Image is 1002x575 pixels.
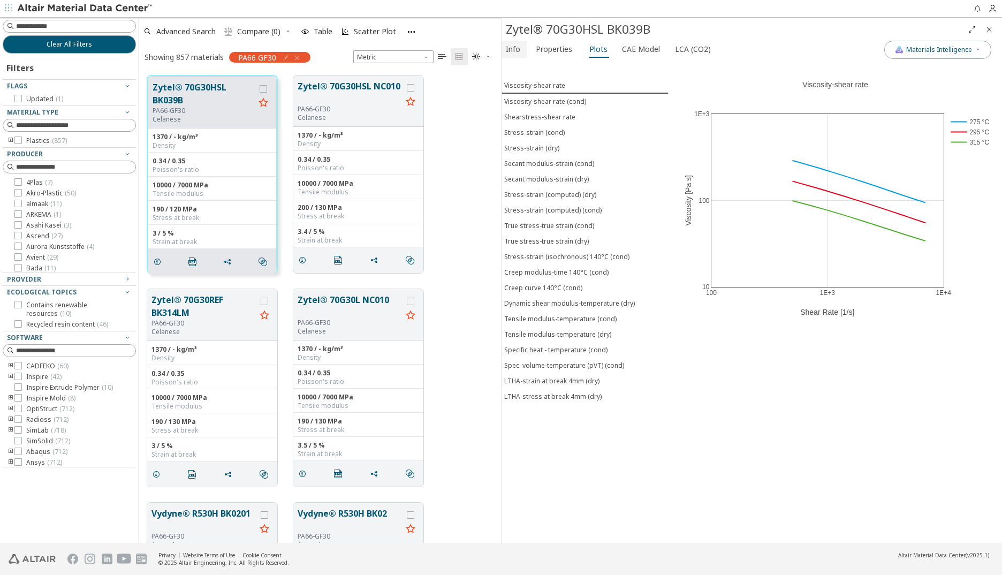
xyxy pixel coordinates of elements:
div: Strain at break [151,450,273,459]
button: Similar search [401,249,423,271]
span: ( 1 ) [56,94,63,103]
div: Shearstress-shear rate [504,112,575,122]
button: Similar search [401,463,423,485]
div: 1370 / - kg/m³ [298,131,419,140]
i:  [472,52,481,61]
button: AI CopilotMaterials Intelligence [884,41,991,59]
button: Details [148,251,171,273]
div: PA66-GF30 [298,532,402,541]
i:  [224,27,233,36]
button: Clear All Filters [3,35,136,54]
div: 10000 / 7000 MPa [153,181,272,190]
button: Producer [3,148,136,161]
i:  [188,470,196,479]
div: Creep modulus-time 140°C (cond) [504,268,609,277]
span: ( 42 ) [50,372,62,381]
span: Material Type [7,108,58,117]
div: 10000 / 7000 MPa [151,394,273,402]
div: 10000 / 7000 MPa [298,179,419,188]
div: PA66-GF30 [153,107,255,115]
button: Stress-strain (isochronous) 140°C (cond) [502,249,669,264]
i:  [188,258,197,266]
span: Contains renewable resources [26,301,132,318]
button: Close [981,21,998,38]
span: Aurora Kunststoffe [26,243,94,251]
span: ( 7 ) [45,178,52,187]
button: Favorite [256,521,273,538]
i: toogle group [7,405,14,413]
img: AI Copilot [895,46,904,54]
span: ( 712 ) [52,447,67,456]
div: Tensile modulus [298,402,419,410]
div: True stress-true strain (dry) [504,237,589,246]
div: 10000 / 7000 MPa [298,393,419,402]
div: Poisson's ratio [153,165,272,174]
span: Inspire Extrude Polymer [26,383,113,392]
span: ( 11 ) [50,199,62,208]
div: Density [298,353,419,362]
button: Viscosity-shear rate [502,78,669,94]
button: Table View [434,48,451,65]
button: True stress-true strain (cond) [502,218,669,233]
i:  [438,52,446,61]
div: Strain at break [298,450,419,458]
span: Metric [353,50,434,63]
button: Zytel® 70G30REF BK314LM [151,293,256,319]
div: Creep curve 140°C (cond) [504,283,582,292]
div: Filters [3,54,39,79]
button: Favorite [256,307,273,324]
div: 200 / 130 MPa [298,203,419,212]
span: CAE Model [622,41,660,58]
p: Celanese [151,328,256,336]
i: toogle group [7,415,14,424]
button: Favorite [255,95,272,112]
button: True stress-true strain (dry) [502,233,669,249]
button: Provider [3,273,136,286]
div: 1370 / - kg/m³ [298,345,419,353]
button: Vydyne® R530H BK02 [298,507,402,532]
span: ( 712 ) [47,458,62,467]
span: Asahi Kasei [26,221,71,230]
div: PA66-GF30 [298,105,402,114]
span: ( 4 ) [87,242,94,251]
button: Tensile modulus-temperature (cond) [502,311,669,327]
span: Provider [7,275,41,284]
span: Table [314,28,332,35]
button: Vydyne® R530H BK0201 [151,507,256,532]
button: Shearstress-shear rate [502,109,669,125]
button: Zytel® 70G30HSL NC010 [298,80,402,105]
span: Updated [26,95,63,103]
button: Share [365,249,388,271]
span: Flags [7,81,27,90]
div: Stress at break [153,214,272,222]
button: Stress-strain (dry) [502,140,669,156]
button: Tensile modulus-temperature (dry) [502,327,669,342]
div: Density [298,140,419,148]
div: Tensile modulus-temperature (cond) [504,314,617,323]
div: Stress-strain (computed) (dry) [504,190,596,199]
div: Poisson's ratio [151,378,273,387]
div: Density [153,141,272,150]
button: Material Type [3,106,136,119]
span: OptiStruct [26,405,74,413]
div: Tensile modulus [153,190,272,198]
span: Akro-Plastic [26,189,76,198]
button: PDF Download [329,249,352,271]
button: Stress-strain (computed) (dry) [502,187,669,202]
i:  [260,470,268,479]
button: Similar search [254,251,276,273]
button: Secant modulus-strain (dry) [502,171,669,187]
span: Compare (0) [237,28,280,35]
div: Tensile modulus-temperature (dry) [504,330,611,339]
div: Dynamic shear modulus-temperature (dry) [504,299,635,308]
div: grid [139,68,501,543]
button: Creep modulus-time 140°C (cond) [502,264,669,280]
span: ( 11 ) [44,263,56,273]
button: Details [147,464,170,485]
span: ( 718 ) [51,426,66,435]
div: 0.34 / 0.35 [151,369,273,378]
span: ( 712 ) [54,415,69,424]
i: toogle group [7,373,14,381]
span: ARKEMA [26,210,61,219]
i:  [259,258,267,266]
